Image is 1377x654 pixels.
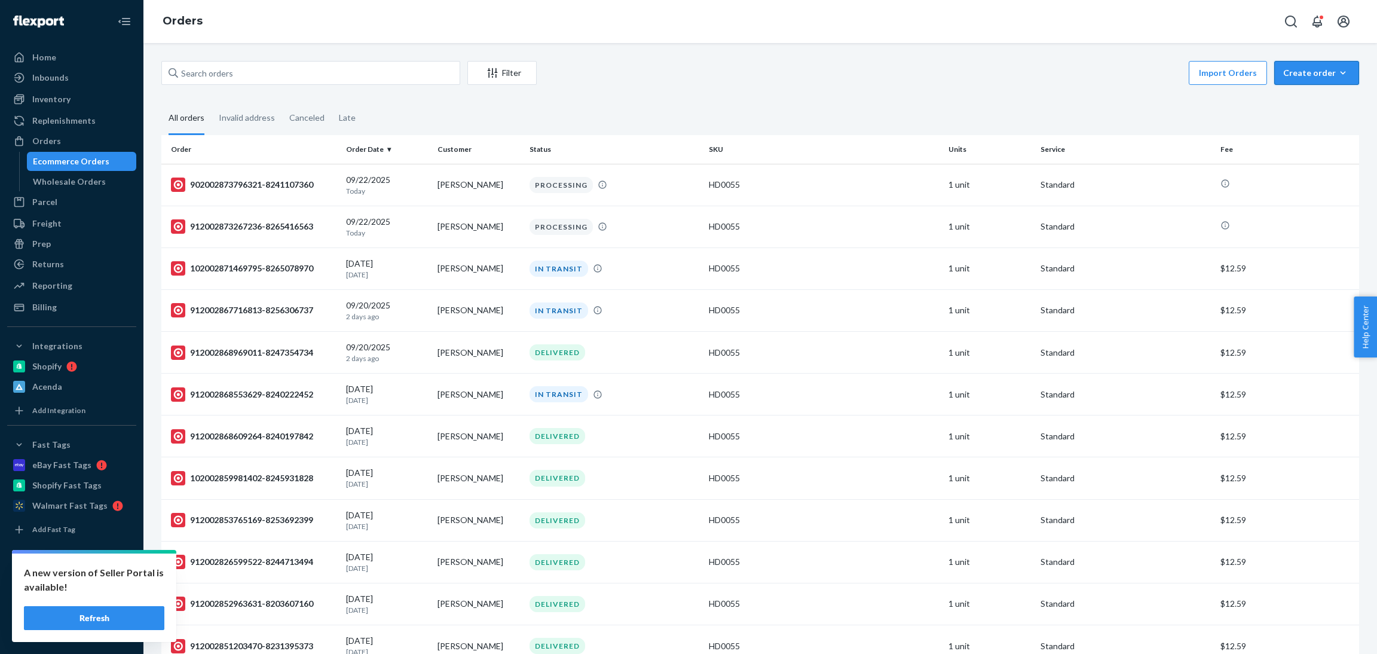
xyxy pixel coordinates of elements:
div: Freight [32,218,62,230]
div: [DATE] [346,593,429,615]
p: Standard [1041,262,1211,274]
p: Standard [1041,640,1211,652]
a: Shopify [7,357,136,376]
a: Add Fast Tag [7,520,136,539]
img: Flexport logo [13,16,64,27]
div: HD0055 [709,640,939,652]
td: [PERSON_NAME] [433,247,525,289]
td: $12.59 [1216,583,1359,625]
td: $12.59 [1216,247,1359,289]
div: Inbounds [32,72,69,84]
th: Order Date [341,135,433,164]
button: Fast Tags [7,435,136,454]
th: Status [525,135,705,164]
div: Integrations [32,340,82,352]
button: Filter [467,61,537,85]
div: 102002871469795-8265078970 [171,261,336,276]
div: Billing [32,301,57,313]
div: Customer [437,144,520,154]
a: Prep [7,234,136,253]
div: 09/22/2025 [346,174,429,196]
div: Parcel [32,196,57,208]
td: $12.59 [1216,457,1359,499]
div: HD0055 [709,179,939,191]
a: Inventory [7,90,136,109]
div: Invalid address [219,102,275,133]
td: [PERSON_NAME] [433,415,525,457]
a: Orders [7,132,136,151]
p: Standard [1041,430,1211,442]
div: Acenda [32,381,62,393]
ol: breadcrumbs [153,4,212,39]
td: [PERSON_NAME] [433,289,525,331]
p: [DATE] [346,479,429,489]
a: Acenda [7,377,136,396]
th: Service [1036,135,1216,164]
td: 1 unit [944,164,1036,206]
p: [DATE] [346,605,429,615]
div: HD0055 [709,347,939,359]
td: [PERSON_NAME] [433,332,525,374]
p: [DATE] [346,270,429,280]
button: Give Feedback [7,621,136,640]
div: Walmart Fast Tags [32,500,108,512]
a: Home [7,48,136,67]
td: 1 unit [944,415,1036,457]
div: Shopify [32,360,62,372]
div: 902002873796321-8241107360 [171,178,336,192]
p: Standard [1041,347,1211,359]
div: Filter [468,67,536,79]
div: Create order [1283,67,1350,79]
span: Help Center [1354,297,1377,357]
a: eBay Fast Tags [7,456,136,475]
div: HD0055 [709,556,939,568]
a: Walmart Fast Tags [7,496,136,515]
td: $12.59 [1216,541,1359,583]
div: Home [32,51,56,63]
th: SKU [704,135,944,164]
div: Add Integration [32,405,85,415]
a: Parcel [7,192,136,212]
div: [DATE] [346,509,429,531]
div: Fast Tags [32,439,71,451]
div: [DATE] [346,467,429,489]
div: 912002868553629-8240222452 [171,387,336,402]
div: Shopify Fast Tags [32,479,102,491]
button: Refresh [24,606,164,630]
div: HD0055 [709,598,939,610]
div: Returns [32,258,64,270]
td: [PERSON_NAME] [433,541,525,583]
button: Close Navigation [112,10,136,33]
td: 1 unit [944,247,1036,289]
a: Help Center [7,600,136,619]
div: Canceled [289,102,325,133]
div: DELIVERED [530,344,585,360]
th: Units [944,135,1036,164]
td: [PERSON_NAME] [433,583,525,625]
div: HD0055 [709,514,939,526]
div: [DATE] [346,383,429,405]
th: Fee [1216,135,1359,164]
td: 1 unit [944,499,1036,541]
div: 912002851203470-8231395373 [171,639,336,653]
td: [PERSON_NAME] [433,206,525,247]
button: Create order [1274,61,1359,85]
p: Today [346,186,429,196]
a: Settings [7,560,136,579]
input: Search orders [161,61,460,85]
div: IN TRANSIT [530,261,588,277]
td: [PERSON_NAME] [433,499,525,541]
td: 1 unit [944,206,1036,247]
a: Orders [163,14,203,27]
td: 1 unit [944,332,1036,374]
div: Late [339,102,356,133]
div: DELIVERED [530,470,585,486]
td: $12.59 [1216,332,1359,374]
div: 912002852963631-8203607160 [171,597,336,611]
div: HD0055 [709,262,939,274]
th: Order [161,135,341,164]
p: Standard [1041,304,1211,316]
div: DELIVERED [530,428,585,444]
button: Open account menu [1332,10,1355,33]
p: Today [346,228,429,238]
